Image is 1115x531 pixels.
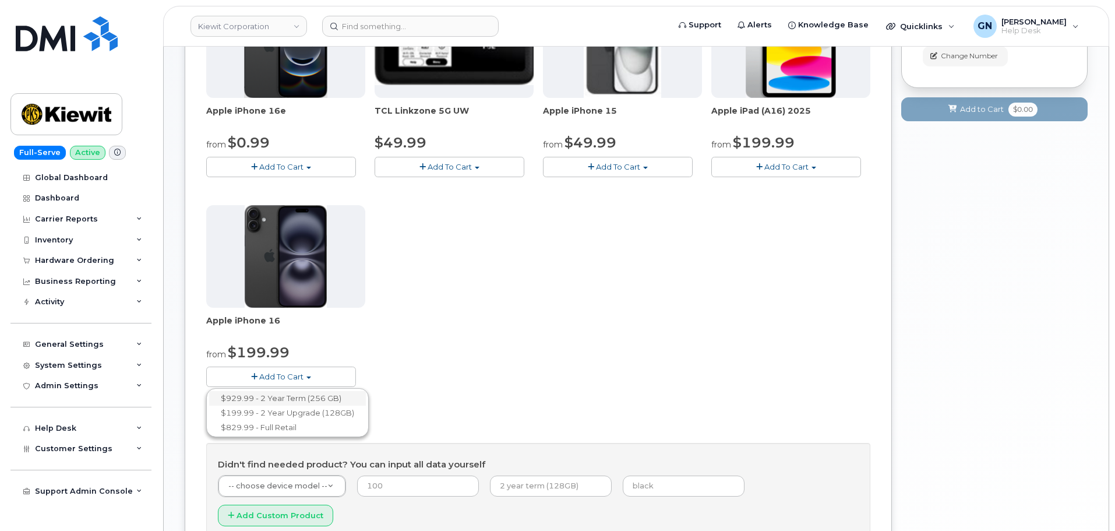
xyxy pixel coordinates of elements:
a: Alerts [729,13,780,37]
span: Add to Cart [960,104,1004,115]
a: $199.99 - 2 Year Upgrade (128GB) [209,406,366,420]
a: $829.99 - Full Retail [209,420,366,435]
span: $49.99 [375,134,426,151]
span: Alerts [747,19,772,31]
small: from [711,139,731,150]
span: -- choose device model -- [228,481,327,490]
a: Support [671,13,729,37]
span: Add To Cart [428,162,472,171]
span: $199.99 [228,344,290,361]
span: Add To Cart [764,162,809,171]
button: Add To Cart [206,157,356,177]
div: TCL Linkzone 5G UW [375,105,534,128]
div: Apple iPad (A16) 2025 [711,105,870,128]
span: $0.00 [1008,103,1038,117]
div: Apple iPhone 15 [543,105,702,128]
input: Find something... [322,16,499,37]
img: iphone_16_plus.png [245,205,327,308]
span: Quicklinks [900,22,943,31]
span: Add To Cart [259,162,304,171]
span: [PERSON_NAME] [1001,17,1067,26]
span: Add To Cart [259,372,304,381]
span: Change Number [941,51,998,61]
div: Apple iPhone 16e [206,105,365,128]
a: -- choose device model -- [218,476,345,497]
button: Add To Cart [206,367,356,387]
input: 100 [357,476,479,497]
span: $49.99 [564,134,616,151]
input: black [623,476,744,497]
a: $929.99 - 2 Year Term (256 GB) [209,391,366,406]
a: Knowledge Base [780,13,877,37]
small: from [206,139,226,150]
h4: Didn't find needed product? You can input all data yourself [218,460,859,470]
small: from [206,349,226,360]
button: Add Custom Product [218,505,333,526]
span: $0.99 [228,134,270,151]
iframe: Messenger Launcher [1064,480,1106,522]
div: Geoffrey Newport [965,15,1087,38]
span: Add To Cart [596,162,640,171]
button: Change Number [923,46,1008,66]
small: from [543,139,563,150]
span: $199.99 [733,134,795,151]
button: Add To Cart [711,157,861,177]
img: linkzone5g.png [375,8,534,85]
button: Add To Cart [543,157,693,177]
span: GN [978,19,992,33]
button: Add To Cart [375,157,524,177]
a: Kiewit Corporation [190,16,307,37]
div: Quicklinks [878,15,963,38]
span: Knowledge Base [798,19,869,31]
div: Apple iPhone 16 [206,315,365,338]
span: Support [689,19,721,31]
span: Help Desk [1001,26,1067,36]
input: 2 year term (128GB) [490,476,612,497]
button: Add to Cart $0.00 [901,97,1088,121]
